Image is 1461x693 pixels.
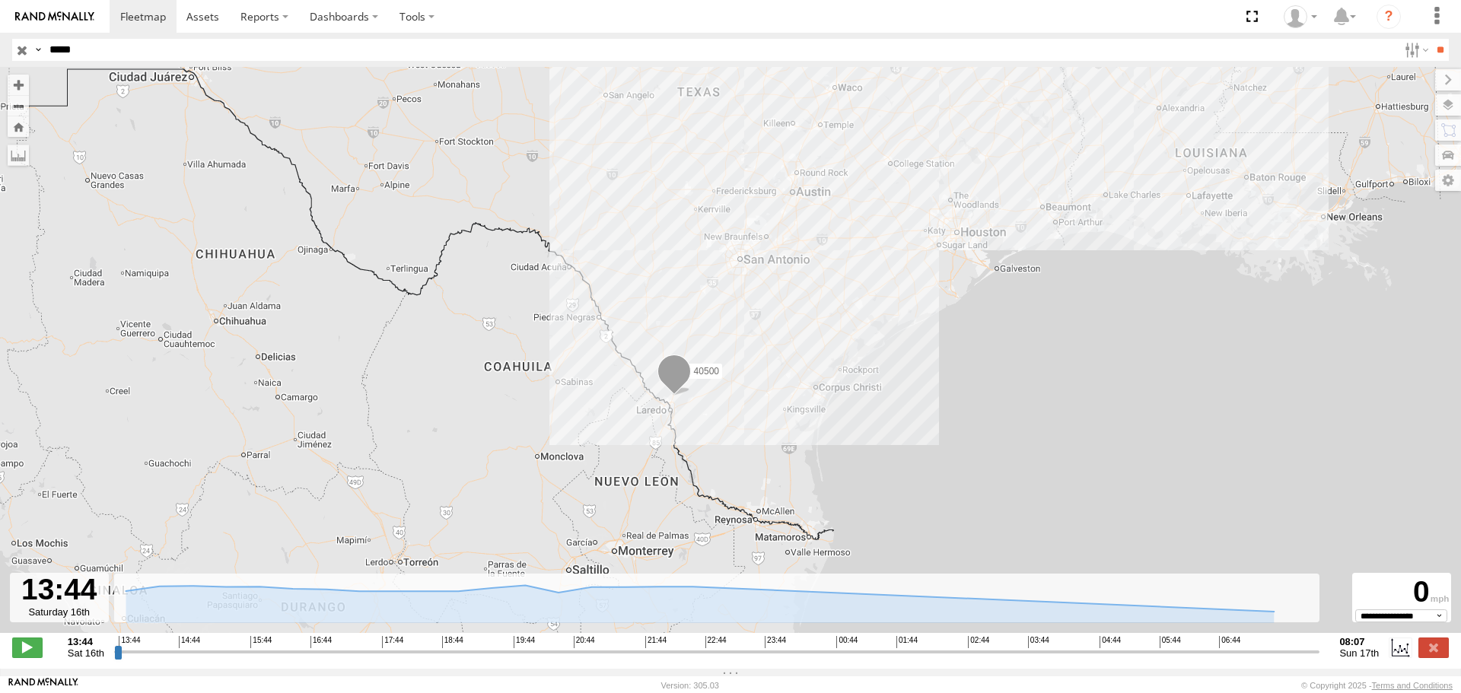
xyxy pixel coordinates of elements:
span: 40500 [694,365,719,376]
span: 03:44 [1028,636,1049,648]
button: Zoom in [8,75,29,95]
button: Zoom Home [8,116,29,137]
strong: 08:07 [1339,636,1379,647]
div: © Copyright 2025 - [1301,681,1453,690]
span: 13:44 [119,636,140,648]
label: Measure [8,145,29,166]
span: Sun 17th Aug 2025 [1339,647,1379,659]
label: Search Query [32,39,44,61]
span: 22:44 [705,636,727,648]
span: 02:44 [968,636,989,648]
span: 19:44 [514,636,535,648]
a: Visit our Website [8,678,78,693]
span: 15:44 [250,636,272,648]
span: 18:44 [442,636,463,648]
span: 05:44 [1160,636,1181,648]
span: 23:44 [765,636,786,648]
span: 06:44 [1219,636,1240,648]
label: Map Settings [1435,170,1461,191]
a: Terms and Conditions [1372,681,1453,690]
span: 04:44 [1100,636,1121,648]
div: Version: 305.03 [661,681,719,690]
div: 0 [1354,575,1449,609]
button: Zoom out [8,95,29,116]
span: 01:44 [896,636,918,648]
span: 16:44 [310,636,332,648]
span: 20:44 [574,636,595,648]
label: Search Filter Options [1399,39,1431,61]
div: Caseta Laredo TX [1278,5,1323,28]
label: Close [1418,637,1449,657]
span: Sat 16th Aug 2025 [68,647,104,659]
span: 17:44 [382,636,403,648]
span: 00:44 [836,636,858,648]
span: 21:44 [645,636,667,648]
span: 14:44 [179,636,200,648]
img: rand-logo.svg [15,11,94,22]
label: Play/Stop [12,637,43,657]
i: ? [1377,5,1401,29]
strong: 13:44 [68,636,104,647]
